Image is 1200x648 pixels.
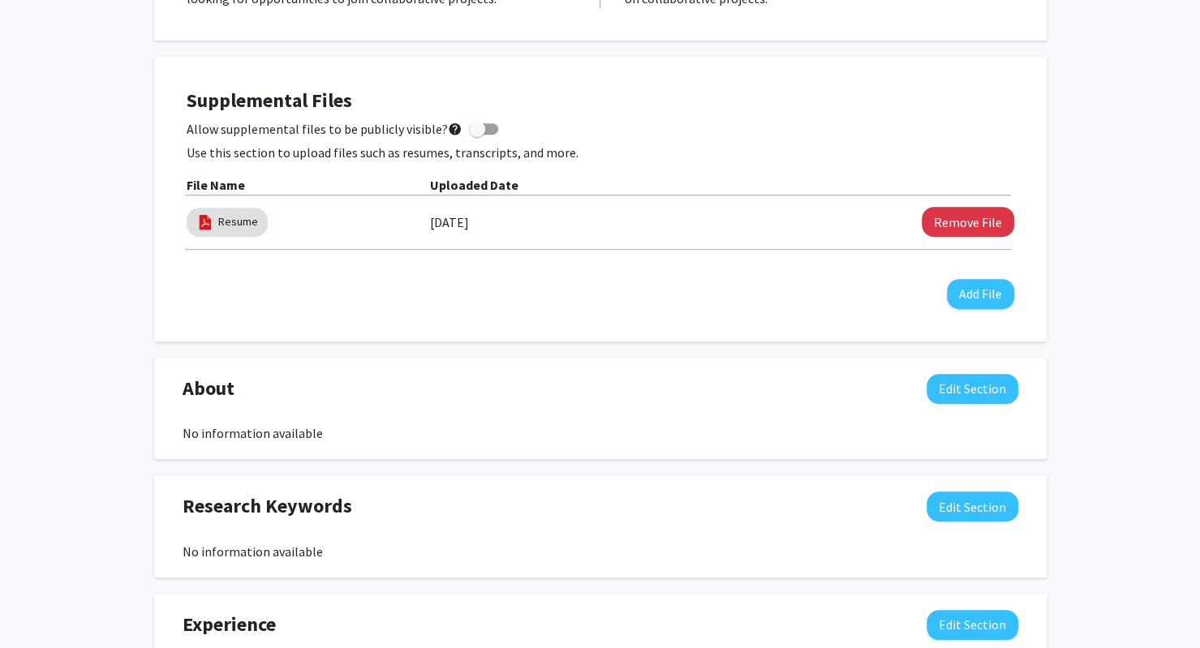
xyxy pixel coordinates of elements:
button: Add File [947,279,1014,309]
button: Remove Resume File [922,207,1014,237]
b: Uploaded Date [430,177,518,193]
mat-icon: help [448,119,462,139]
b: File Name [187,177,245,193]
span: Experience [183,610,276,639]
span: About [183,374,234,403]
p: Use this section to upload files such as resumes, transcripts, and more. [187,143,1014,162]
button: Edit About [927,374,1018,404]
h4: Supplemental Files [187,89,1014,113]
label: [DATE] [430,208,469,236]
a: Resume [218,213,258,230]
div: No information available [183,542,1018,561]
iframe: Chat [12,575,69,636]
span: Research Keywords [183,491,352,521]
div: No information available [183,423,1018,443]
img: pdf_icon.png [196,213,214,231]
button: Edit Research Keywords [927,491,1018,521]
span: Allow supplemental files to be publicly visible? [187,119,462,139]
button: Edit Experience [927,610,1018,640]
